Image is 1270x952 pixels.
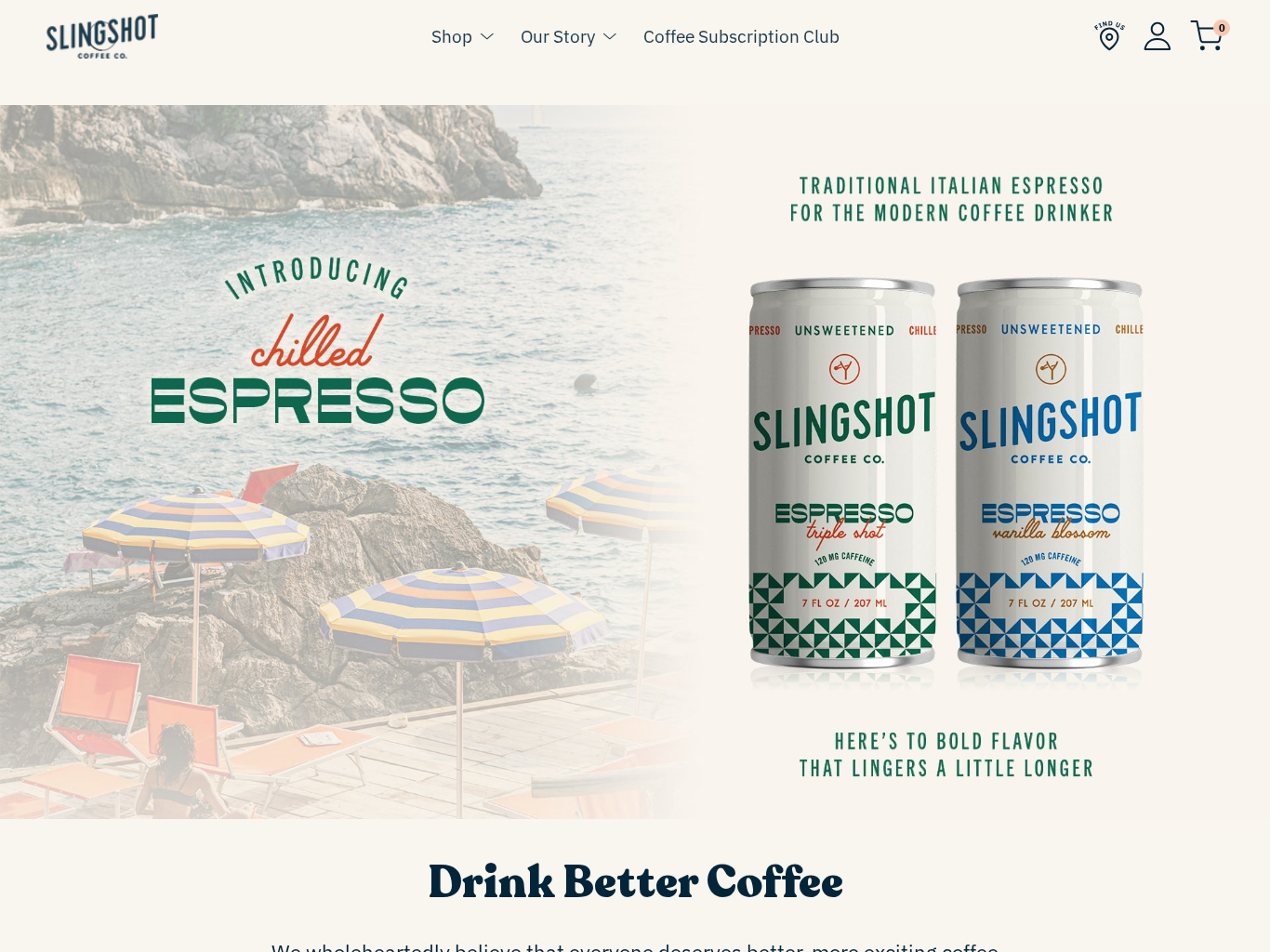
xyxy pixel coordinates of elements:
img: Account [1144,21,1171,50]
a: 0 [1190,24,1224,46]
a: Shop [431,22,472,50]
img: Find Us [1094,20,1125,51]
span: Drink Better Coffee [428,853,843,913]
a: Coffee Subscription Club [643,22,840,50]
img: cart [1190,20,1224,51]
a: Our Story [521,22,595,50]
span: 0 [1213,20,1230,36]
